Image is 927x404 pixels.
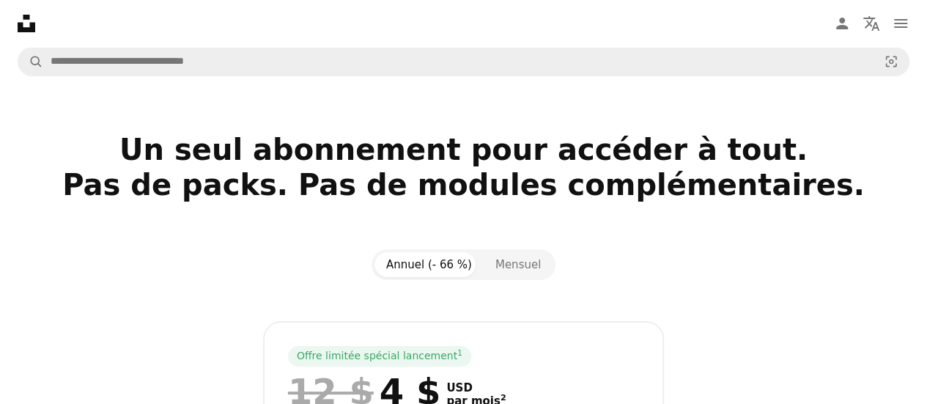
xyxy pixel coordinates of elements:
[857,9,886,38] button: Langue
[501,393,506,403] sup: 2
[374,252,484,277] button: Annuel (- 66 %)
[18,132,909,238] h2: Un seul abonnement pour accéder à tout. Pas de packs. Pas de modules complémentaires.
[446,381,506,394] span: USD
[454,349,465,364] a: 1
[874,48,909,76] button: Recherche de visuels
[827,9,857,38] a: Connexion / S’inscrire
[288,346,471,367] div: Offre limitée spécial lancement
[18,15,35,32] a: Accueil — Unsplash
[886,9,915,38] button: Menu
[457,348,462,357] sup: 1
[18,48,43,76] button: Rechercher sur Unsplash
[484,252,553,277] button: Mensuel
[18,47,909,76] form: Rechercher des visuels sur tout le site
